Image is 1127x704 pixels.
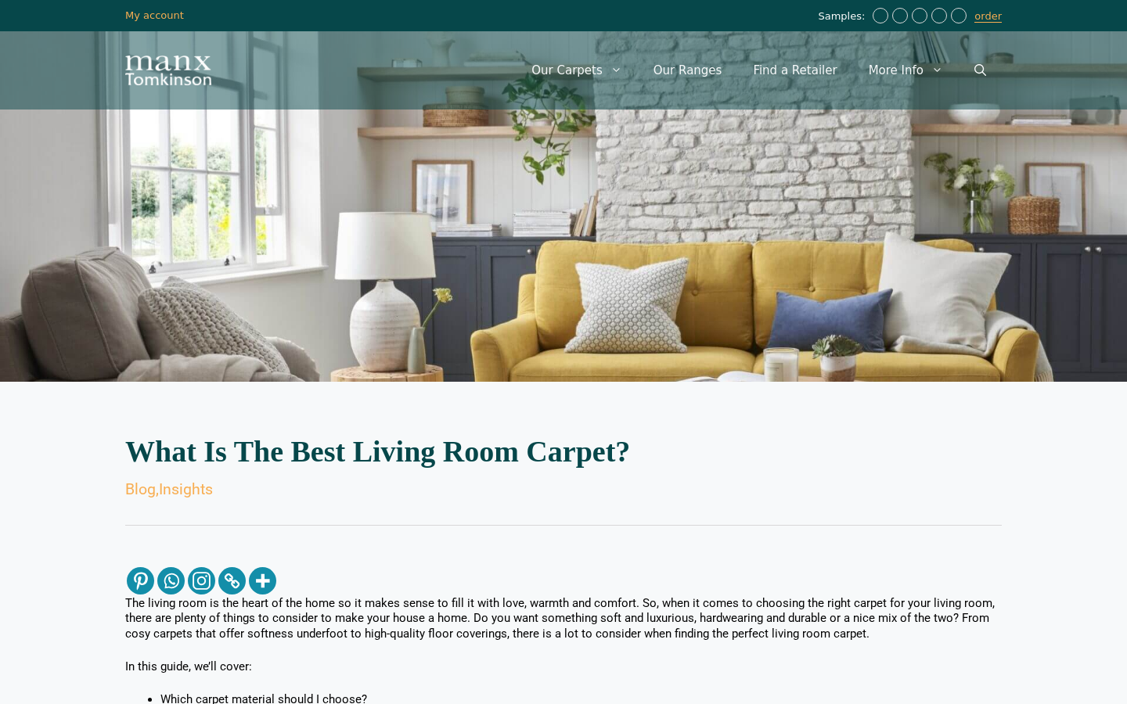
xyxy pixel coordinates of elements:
[249,567,276,594] a: More
[125,659,1002,675] p: In this guide, we’ll cover:
[218,567,246,594] a: Copy Link
[125,56,211,85] img: Manx Tomkinson
[188,567,215,594] a: Instagram
[737,47,852,94] a: Find a Retailer
[125,436,1002,466] h2: What Is The Best Living Room Carpet?
[125,480,156,498] a: Blog
[638,47,738,94] a: Our Ranges
[818,10,869,23] span: Samples:
[159,480,213,498] a: Insights
[516,47,1002,94] nav: Primary
[157,567,185,594] a: Whatsapp
[125,596,1002,642] p: The living room is the heart of the home so it makes sense to fill it with love, warmth and comfo...
[959,47,1002,94] a: Open Search Bar
[125,9,184,21] a: My account
[974,10,1002,23] a: order
[127,567,154,594] a: Pinterest
[125,482,1002,497] div: ,
[516,47,638,94] a: Our Carpets
[853,47,959,94] a: More Info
